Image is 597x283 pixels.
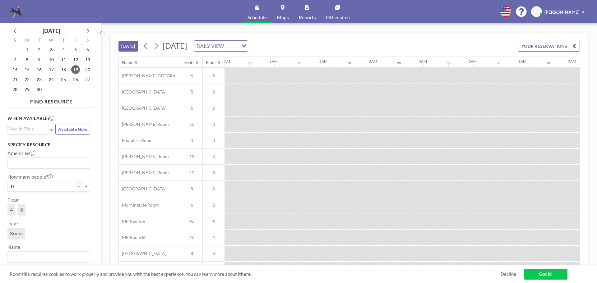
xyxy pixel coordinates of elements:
span: Sunday, September 28, 2025 [11,85,19,94]
div: T [33,37,45,45]
span: Friday, September 5, 2025 [71,45,80,54]
span: 4 [10,207,13,213]
span: 10 [181,121,202,127]
span: 10 [181,170,202,176]
span: [GEOGRAPHIC_DATA] [119,251,166,256]
span: 6 [181,105,202,111]
div: 30 [347,61,351,65]
span: or [49,126,54,132]
label: Type [7,220,18,226]
input: Search for option [226,42,238,50]
div: 30 [298,61,301,65]
div: Seats [184,60,194,65]
span: 8 [203,89,224,95]
span: 8 [181,186,202,192]
span: 40 [181,218,202,224]
span: [GEOGRAPHIC_DATA] [119,89,166,95]
span: [PERSON_NAME] Room [119,170,169,176]
div: M [21,37,33,45]
span: 13 [181,154,202,159]
span: 4 [181,138,202,143]
span: DAILY VIEW [195,42,225,50]
div: 5AM [469,59,477,64]
span: Monday, September 15, 2025 [23,65,31,74]
span: Saturday, September 13, 2025 [83,55,92,64]
div: Search for option [8,252,90,262]
div: W [45,37,58,45]
img: organization-logo [10,6,22,18]
input: Search for option [8,253,86,261]
span: Wednesday, September 10, 2025 [47,55,56,64]
span: MP Room A [119,218,145,224]
div: 1AM [270,59,278,64]
span: Monday, September 22, 2025 [23,75,31,84]
span: 8 [203,202,224,208]
label: Name [7,244,20,250]
a: Got it! [524,269,567,280]
span: Saturday, September 20, 2025 [83,65,92,74]
span: Thursday, September 25, 2025 [59,75,68,84]
div: 12AM [220,59,230,64]
a: Decline [501,271,516,277]
span: 6 [181,202,202,208]
button: Available Now [55,124,90,135]
span: 8 [203,73,224,79]
button: YOUR RESERVATIONS [518,41,580,52]
span: Roomzilla requires cookies to work properly and provide you with the best experience. You can lea... [10,271,501,277]
button: + [83,181,90,192]
input: Search for option [8,126,44,132]
div: [DATE] [43,26,60,35]
div: 30 [497,61,500,65]
div: Name [122,60,133,65]
span: Monday, September 1, 2025 [23,45,31,54]
div: S [9,37,21,45]
span: 6 [181,73,202,79]
span: 4 [203,235,224,240]
span: Saturday, September 6, 2025 [83,45,92,54]
span: MP Room B [119,235,145,240]
span: 8 [203,105,224,111]
span: Wednesday, September 17, 2025 [47,65,56,74]
span: [GEOGRAPHIC_DATA] [119,186,166,192]
span: Friday, September 19, 2025 [71,65,80,74]
span: Monday, September 29, 2025 [23,85,31,94]
span: 8 [203,170,224,176]
span: Maps [277,15,289,20]
span: Monday, September 8, 2025 [23,55,31,64]
div: 2AM [319,59,327,64]
span: [PERSON_NAME] [544,9,579,15]
label: Floor [7,197,19,203]
span: Schedule [248,15,267,20]
span: CJ [534,9,539,15]
span: 5 [181,89,202,95]
input: Search for option [8,159,86,167]
span: 8 [203,121,224,127]
span: [DATE] [163,41,187,50]
div: 30 [546,61,550,65]
span: Reports [299,15,316,20]
div: T [57,37,69,45]
span: 8 [203,154,224,159]
div: 7AM [568,59,576,64]
span: Sunday, September 21, 2025 [11,75,19,84]
span: Sunday, September 14, 2025 [11,65,19,74]
span: Wednesday, September 3, 2025 [47,45,56,54]
div: Floor [206,60,216,65]
span: Sunday, September 7, 2025 [11,55,19,64]
span: 8 [203,138,224,143]
span: Available Now [58,126,87,132]
span: Founders Room [119,138,153,143]
span: Friday, September 12, 2025 [71,55,80,64]
span: Tuesday, September 2, 2025 [35,45,44,54]
span: Saturday, September 27, 2025 [83,75,92,84]
div: 4AM [419,59,427,64]
div: F [69,37,81,45]
div: Search for option [194,41,248,51]
span: [PERSON_NAME] Room [119,121,169,127]
span: Tuesday, September 23, 2025 [35,75,44,84]
div: 30 [248,61,252,65]
div: Search for option [8,158,90,168]
span: 8 [203,186,224,192]
h4: FIND RESOURCE [7,96,95,105]
span: Wednesday, September 24, 2025 [47,75,56,84]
